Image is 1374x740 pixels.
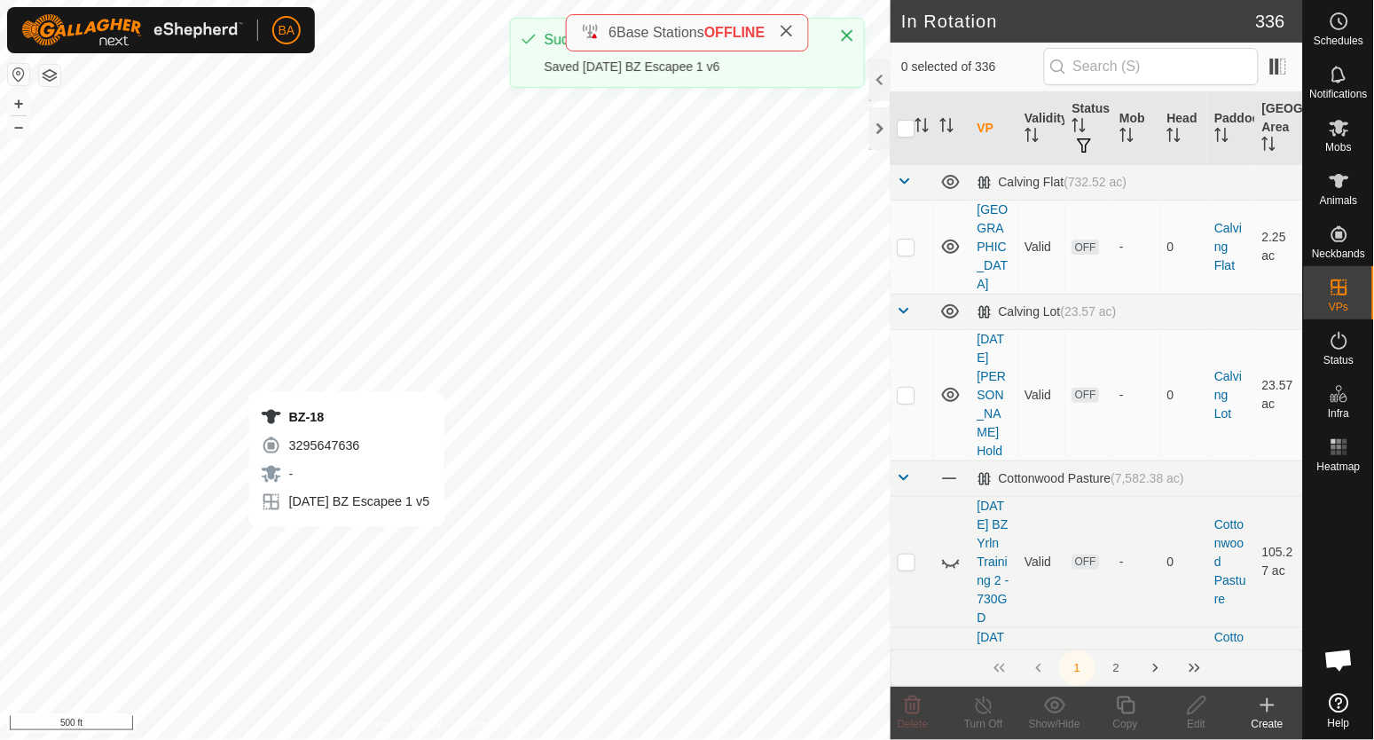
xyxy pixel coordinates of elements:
[1072,555,1099,570] span: OFF
[1323,355,1354,366] span: Status
[1018,329,1066,461] td: Valid
[1090,716,1161,732] div: Copy
[1120,386,1154,405] div: -
[261,435,430,456] div: 3295647636
[901,11,1255,32] h2: In Rotation
[1072,121,1087,135] p-sorticon: Activate to sort
[1215,221,1243,272] a: Calving Flat
[1019,716,1090,732] div: Show/Hide
[1255,200,1303,294] td: 2.25 ac
[8,116,29,138] button: –
[1255,329,1303,461] td: 23.57 ac
[1320,195,1358,206] span: Animals
[1061,304,1117,319] span: (23.57 ac)
[978,332,1007,458] a: [DATE] [PERSON_NAME] Hold
[1113,92,1161,165] th: Mob
[1072,240,1099,255] span: OFF
[1160,496,1208,627] td: 0
[978,304,1117,319] div: Calving Lot
[1120,553,1154,571] div: -
[1138,650,1174,686] button: Next Page
[1304,686,1374,736] a: Help
[1099,650,1135,686] button: 2
[1167,130,1182,145] p-sorticon: Activate to sort
[1329,302,1348,312] span: VPs
[1044,48,1259,85] input: Search (S)
[39,65,60,86] button: Map Layers
[261,492,430,513] div: [DATE] BZ Escapee 1 v5
[978,630,1009,719] a: [DATE] BZ Yrln Training 3
[948,716,1019,732] div: Turn Off
[1025,130,1040,145] p-sorticon: Activate to sort
[545,29,821,51] div: Success
[1262,139,1276,154] p-sorticon: Activate to sort
[1120,130,1135,145] p-sorticon: Activate to sort
[978,202,1009,291] a: [GEOGRAPHIC_DATA]
[1120,238,1154,256] div: -
[1255,92,1303,165] th: [GEOGRAPHIC_DATA] Area
[1215,130,1229,145] p-sorticon: Activate to sort
[978,471,1184,486] div: Cottonwood Pasture
[1255,496,1303,627] td: 105.27 ac
[1160,92,1208,165] th: Head
[1328,718,1350,728] span: Help
[616,25,704,40] span: Base Stations
[1310,89,1368,99] span: Notifications
[8,93,29,114] button: +
[1314,35,1363,46] span: Schedules
[1018,496,1066,627] td: Valid
[1312,248,1365,259] span: Neckbands
[463,717,515,733] a: Contact Us
[1072,388,1099,403] span: OFF
[545,58,821,76] div: Saved [DATE] BZ Escapee 1 v6
[1256,8,1285,35] span: 336
[1018,627,1066,721] td: Valid
[1018,200,1066,294] td: Valid
[1215,630,1247,719] a: Cottonwood Pasture
[279,21,295,40] span: BA
[1313,634,1366,687] div: Open chat
[375,717,442,733] a: Privacy Policy
[978,499,1009,625] a: [DATE] BZ Yrln Training 2 - 730GD
[1160,329,1208,461] td: 0
[1328,408,1349,419] span: Infra
[608,25,616,40] span: 6
[1255,627,1303,721] td: 145.15 ac
[1215,369,1243,421] a: Calving Lot
[915,121,930,135] p-sorticon: Activate to sort
[901,58,1043,76] span: 0 selected of 336
[1177,650,1213,686] button: Last Page
[940,121,954,135] p-sorticon: Activate to sort
[835,23,860,48] button: Close
[1317,461,1361,472] span: Heatmap
[1060,650,1095,686] button: 1
[1208,92,1256,165] th: Paddock
[1064,175,1127,189] span: (732.52 ac)
[1161,716,1232,732] div: Edit
[1160,200,1208,294] td: 0
[704,25,765,40] span: OFFLINE
[261,406,430,428] div: BZ-18
[1018,92,1066,165] th: Validity
[970,92,1018,165] th: VP
[1215,517,1247,606] a: Cottonwood Pasture
[261,463,430,484] div: -
[21,14,243,46] img: Gallagher Logo
[1160,627,1208,721] td: 0
[978,175,1127,190] div: Calving Flat
[1232,716,1303,732] div: Create
[8,64,29,85] button: Reset Map
[898,718,929,730] span: Delete
[1065,92,1113,165] th: Status
[1111,471,1185,485] span: (7,582.38 ac)
[1326,142,1352,153] span: Mobs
